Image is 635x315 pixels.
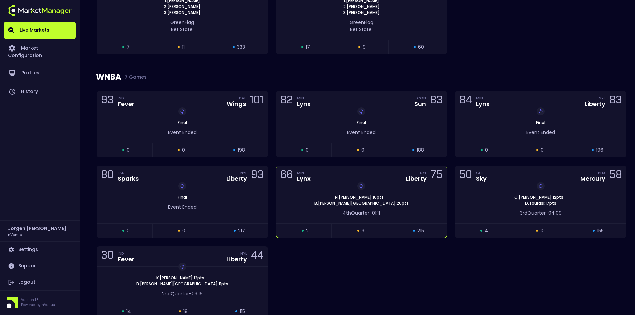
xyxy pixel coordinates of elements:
img: replayImg [359,183,364,189]
span: 60 [418,44,424,51]
span: 155 [597,227,604,234]
span: 3rd Quarter [520,210,546,216]
div: CHI [476,170,487,175]
span: 7 Games [121,74,147,80]
img: replayImg [180,183,185,189]
span: 3 [362,227,364,234]
div: Fever [118,101,134,107]
div: Mercury [580,176,605,182]
div: Sun [414,101,426,107]
div: 66 [280,170,293,182]
div: 50 [459,170,472,182]
a: Support [4,258,76,274]
span: Bet State: [171,26,194,33]
span: 4th Quarter [343,210,369,216]
img: replayImg [359,109,364,114]
span: 2 [306,227,309,234]
span: 9 [363,44,366,51]
span: 333 [237,44,245,51]
a: Logout [4,274,76,290]
div: NYL [599,95,605,101]
img: replayImg [538,183,543,189]
span: 01:11 [372,210,380,216]
span: 188 [417,147,424,154]
div: IND [118,95,134,101]
span: 17 [306,44,310,51]
span: green Flag [170,19,194,26]
div: 44 [251,250,264,263]
div: 80 [101,170,114,182]
div: 83 [430,95,443,107]
span: C . [PERSON_NAME] : 12 pts [512,194,565,200]
span: Bet State: [350,26,373,33]
div: IND [118,251,134,256]
a: Market Configuration [4,39,76,64]
span: 115 [240,308,245,315]
div: NYL [420,170,427,175]
a: Profiles [4,64,76,82]
div: DAL [239,95,246,101]
div: Liberty [226,256,247,262]
div: Lynx [476,101,490,107]
div: NYL [240,251,247,256]
span: 3: [PERSON_NAME] [341,10,382,16]
div: MIN [297,170,311,175]
span: 0 [127,147,130,154]
div: Wings [227,101,246,107]
span: 18 [183,308,188,315]
img: replayImg [180,264,185,269]
span: 0 [485,147,488,154]
div: Fever [118,256,134,262]
h2: Jorgen [PERSON_NAME] [8,225,66,232]
span: Event Ended [168,204,197,210]
span: 4 [485,227,488,234]
a: Live Markets [4,22,76,39]
span: Event Ended [526,129,555,136]
span: 11 [182,44,185,51]
span: 0 [182,227,185,234]
img: replayImg [538,109,543,114]
div: Lynx [297,101,311,107]
div: Lynx [297,176,311,182]
div: 30 [101,250,114,263]
div: MIN [297,95,311,101]
div: Liberty [585,101,605,107]
span: 04:09 [548,210,562,216]
span: 2: [PERSON_NAME] [162,4,202,10]
span: 196 [596,147,603,154]
span: 2: [PERSON_NAME] [341,4,382,10]
span: N . [PERSON_NAME] : 16 pts [333,194,386,200]
span: 0 [361,147,364,154]
span: D . Taurasi : 17 pts [523,200,558,206]
div: CON [417,95,426,101]
div: 83 [609,95,622,107]
span: - [546,210,548,216]
a: Settings [4,242,76,258]
span: 215 [417,227,424,234]
span: 10 [540,227,545,234]
span: 3: [PERSON_NAME] [162,10,202,16]
span: 217 [238,227,245,234]
span: 0 [127,227,130,234]
span: Final [176,120,189,125]
div: LAS [118,170,139,175]
div: NYL [240,170,247,175]
div: 101 [250,95,264,107]
div: Liberty [406,176,427,182]
span: B . [PERSON_NAME][GEOGRAPHIC_DATA] : 20 pts [312,200,411,206]
div: 84 [459,95,472,107]
div: 58 [609,170,622,182]
span: 0 [182,147,185,154]
span: 2nd Quarter [162,290,189,297]
img: logo [8,5,72,16]
span: green Flag [350,19,373,26]
span: 198 [238,147,245,154]
span: 0 [541,147,544,154]
span: - [369,210,372,216]
div: Liberty [226,176,247,182]
span: Final [355,120,368,125]
div: Version 1.31Powered by nVenue [4,297,76,308]
div: 93 [101,95,114,107]
div: 93 [251,170,264,182]
span: Final [176,194,189,200]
